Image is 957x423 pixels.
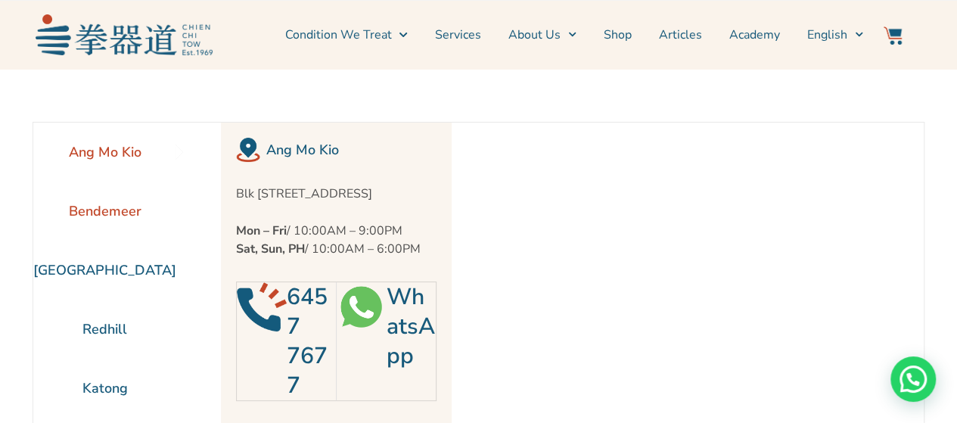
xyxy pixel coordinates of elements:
[284,16,407,54] a: Condition We Treat
[386,281,434,372] a: WhatsApp
[659,16,702,54] a: Articles
[287,281,328,401] a: 6457 7677
[807,16,863,54] a: English
[807,26,847,44] span: English
[236,222,437,258] p: / 10:00AM – 9:00PM / 10:00AM – 6:00PM
[729,16,780,54] a: Academy
[604,16,632,54] a: Shop
[508,16,576,54] a: About Us
[236,222,287,239] strong: Mon – Fri
[266,139,437,160] h2: Ang Mo Kio
[220,16,863,54] nav: Menu
[884,26,902,45] img: Website Icon-03
[236,241,305,257] strong: Sat, Sun, PH
[435,16,481,54] a: Services
[236,185,437,203] p: Blk [STREET_ADDRESS]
